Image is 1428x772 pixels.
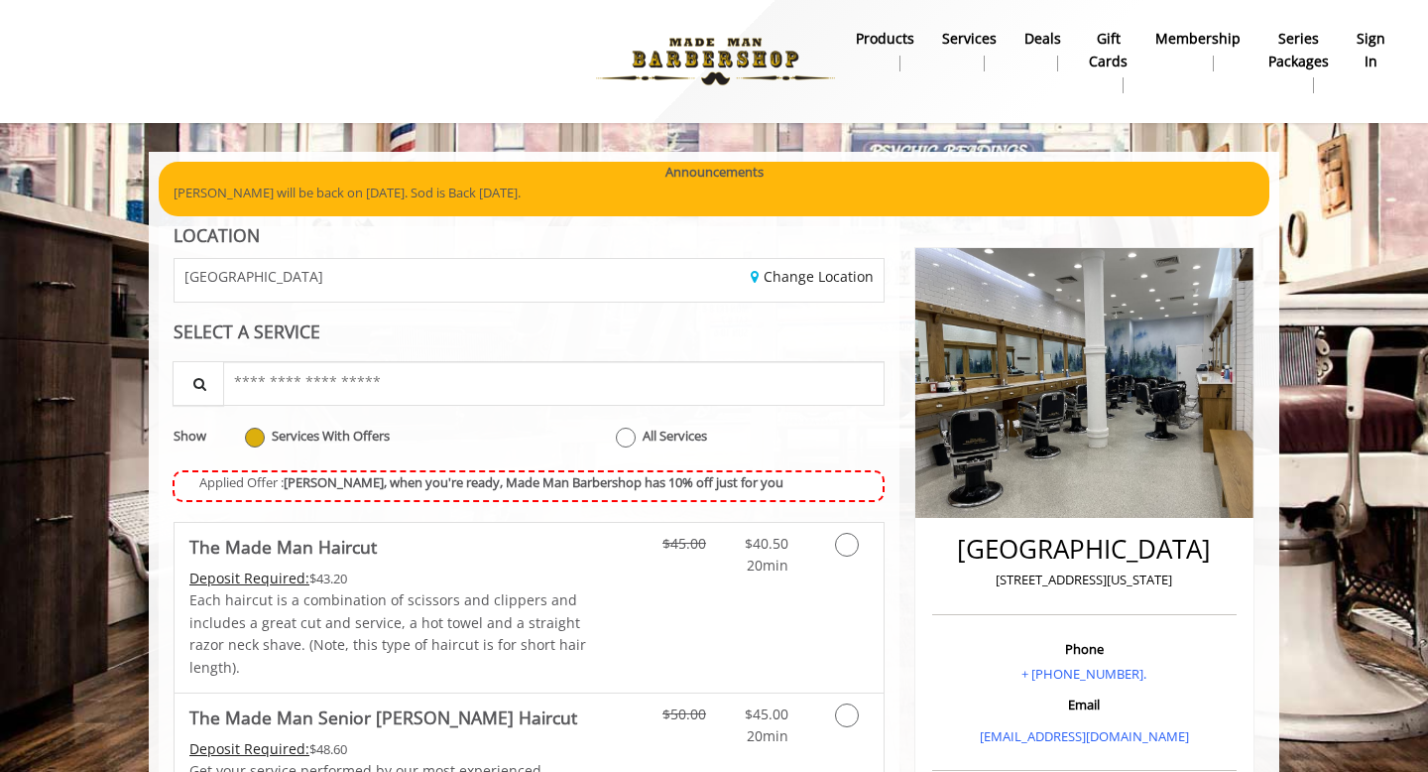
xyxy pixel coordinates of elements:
a: + [PHONE_NUMBER]. [1021,665,1146,683]
a: MembershipMembership [1141,25,1254,76]
b: The Made Man Senior [PERSON_NAME] Haircut [189,704,577,731]
a: ServicesServices [928,25,1011,76]
span: $40.50 [745,534,788,553]
a: Gift cardsgift cards [1075,25,1141,98]
span: 20min [747,556,788,575]
b: products [856,28,914,50]
div: $43.20 [189,568,588,589]
b: The Made Man Haircut [189,533,377,561]
a: sign insign in [1343,25,1399,76]
span: $45.00 [745,705,788,723]
b: LOCATION [174,223,260,247]
label: Services With Offers [265,426,390,447]
button: Service Search [173,361,224,406]
span: 20min [747,726,788,745]
p: Each haircut is a combination of scissors and clippers and includes a great cut and service, a ho... [189,589,588,679]
div: SELECT A SERVICE [174,322,885,341]
span: [PERSON_NAME], when you're ready, Made Man Barbershop has 10% off just for you [284,473,783,491]
del: $45.00 [662,534,706,553]
p: [PERSON_NAME] will be back on [DATE]. Sod is Back [DATE]. [174,183,1254,203]
a: [EMAIL_ADDRESS][DOMAIN_NAME] [980,727,1189,745]
a: Productsproducts [842,25,928,76]
label: Show [174,426,206,447]
span: This service needs some Advance to be paid before we block your appointment [189,739,309,758]
p: [STREET_ADDRESS][US_STATE] [937,570,1232,590]
del: $50.00 [662,705,706,723]
b: Services [942,28,997,50]
b: Announcements [665,162,764,183]
label: Applied Offer : [199,472,783,493]
span: [GEOGRAPHIC_DATA] [184,269,323,284]
a: DealsDeals [1011,25,1075,76]
a: Change Location [751,267,874,286]
a: Series packagesSeries packages [1254,25,1343,98]
img: Made Man Barbershop logo [579,7,852,116]
h3: Email [937,698,1232,711]
label: All Services [636,426,707,447]
b: Membership [1155,28,1241,50]
div: $48.60 [189,738,588,760]
b: gift cards [1089,28,1128,72]
span: This service needs some Advance to be paid before we block your appointment [189,569,309,587]
h2: [GEOGRAPHIC_DATA] [937,535,1232,564]
b: Series packages [1268,28,1329,72]
b: Deals [1024,28,1061,50]
h3: Phone [937,642,1232,656]
b: sign in [1357,28,1385,72]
